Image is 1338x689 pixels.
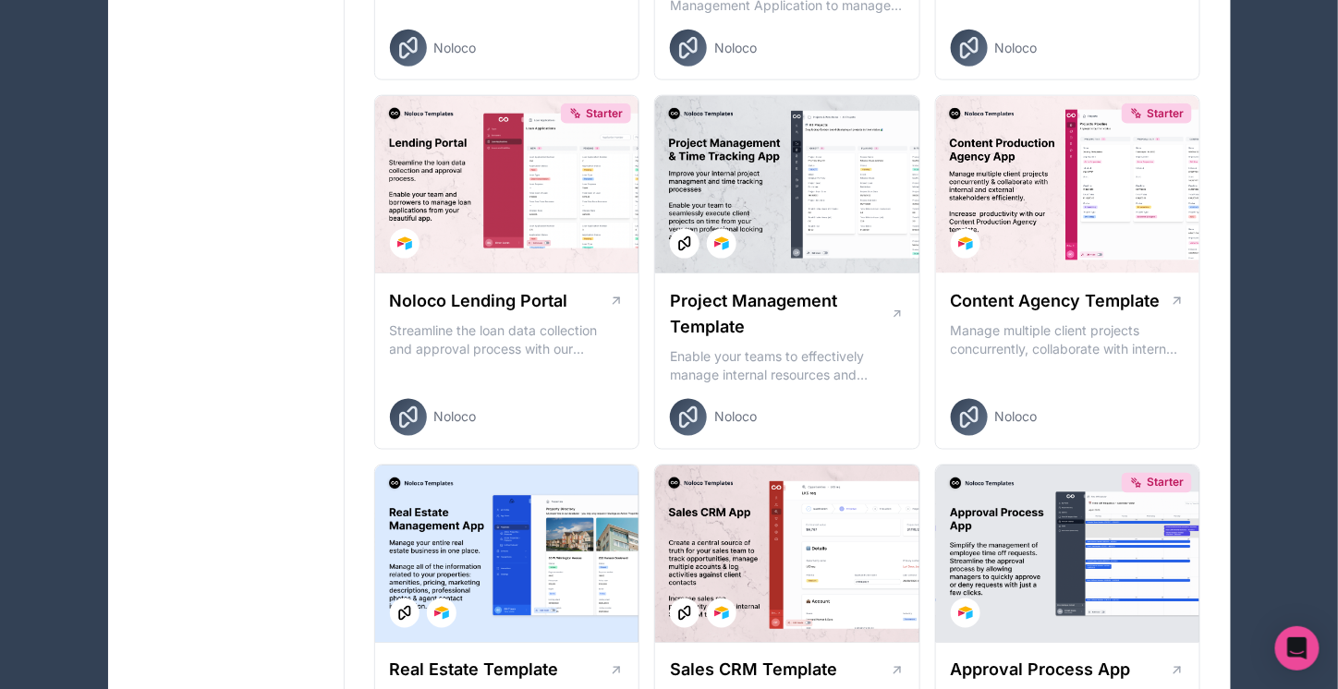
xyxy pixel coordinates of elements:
span: Starter [1147,106,1184,121]
h1: Noloco Lending Portal [390,288,568,314]
h1: Real Estate Template [390,658,559,683]
span: Starter [1147,476,1184,490]
h1: Content Agency Template [951,288,1161,314]
span: Noloco [434,39,477,57]
img: Airtable Logo [714,606,729,621]
span: Noloco [714,408,757,427]
span: Noloco [434,408,477,427]
img: Airtable Logo [714,236,729,251]
p: Streamline the loan data collection and approval process with our Lending Portal template. [390,321,625,358]
h1: Project Management Template [670,288,891,340]
img: Airtable Logo [958,236,973,251]
div: Open Intercom Messenger [1275,626,1320,671]
img: Airtable Logo [958,606,973,621]
span: Noloco [714,39,757,57]
span: Noloco [995,408,1038,427]
p: Enable your teams to effectively manage internal resources and execute client projects on time. [670,347,905,384]
img: Airtable Logo [397,236,412,251]
h1: Sales CRM Template [670,658,837,683]
h1: Approval Process App [951,658,1131,683]
span: Starter [586,106,623,121]
span: Noloco [995,39,1038,57]
img: Airtable Logo [434,606,449,621]
p: Manage multiple client projects concurrently, collaborate with internal and external stakeholders... [951,321,1186,358]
